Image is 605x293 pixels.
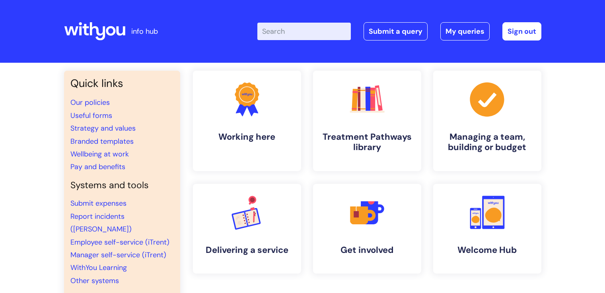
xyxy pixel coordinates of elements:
a: Report incidents ([PERSON_NAME]) [70,212,132,234]
h4: Managing a team, building or budget [440,132,535,153]
a: Treatment Pathways library [313,71,421,171]
a: Submit expenses [70,199,126,208]
a: Delivering a service [193,184,301,274]
a: Sign out [502,22,541,40]
h3: Quick links [70,77,174,90]
h4: Delivering a service [199,245,295,255]
a: Wellbeing at work [70,149,129,159]
a: My queries [440,22,490,40]
h4: Get involved [319,245,415,255]
a: Useful forms [70,111,112,120]
a: Working here [193,71,301,171]
p: info hub [131,25,158,38]
a: Employee self-service (iTrent) [70,237,169,247]
a: Manager self-service (iTrent) [70,250,166,260]
h4: Systems and tools [70,180,174,191]
a: WithYou Learning [70,263,127,272]
a: Submit a query [364,22,428,40]
a: Other systems [70,276,119,285]
h4: Welcome Hub [440,245,535,255]
a: Managing a team, building or budget [433,71,541,171]
h4: Working here [199,132,295,142]
a: Get involved [313,184,421,274]
a: Our policies [70,98,110,107]
a: Branded templates [70,137,134,146]
div: | - [257,22,541,40]
h4: Treatment Pathways library [319,132,415,153]
input: Search [257,23,351,40]
a: Pay and benefits [70,162,125,172]
a: Welcome Hub [433,184,541,274]
a: Strategy and values [70,123,136,133]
